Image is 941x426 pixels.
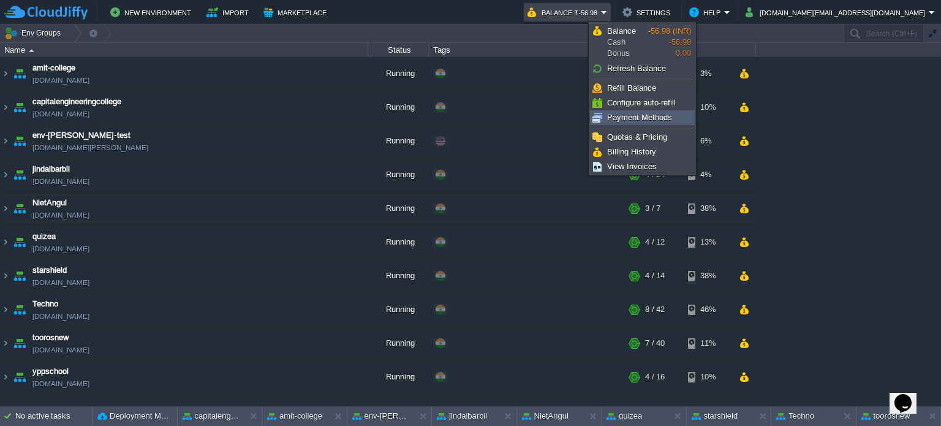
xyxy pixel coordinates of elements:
[591,111,694,124] a: Payment Methods
[591,96,694,110] a: Configure auto-refill
[32,310,89,322] a: [DOMAIN_NAME]
[369,43,429,57] div: Status
[368,158,429,191] div: Running
[1,91,10,124] img: AMDAwAAAACH5BAEAAAAALAAAAAABAAEAAAICRAEAOw==
[607,162,657,171] span: View Invoices
[32,332,69,344] a: toorosnew
[645,259,665,292] div: 4 / 14
[688,226,728,259] div: 13%
[263,5,330,20] button: Marketplace
[32,142,148,154] a: [DOMAIN_NAME][PERSON_NAME]
[32,108,89,120] a: [DOMAIN_NAME]
[861,410,910,422] button: toorosnew
[648,26,691,36] span: -56.98 (INR)
[32,298,58,310] a: Techno
[32,230,56,243] span: quizea
[591,62,694,75] a: Refresh Balance
[1,360,10,394] img: AMDAwAAAACH5BAEAAAAALAAAAAABAAEAAAICRAEAOw==
[368,327,429,360] div: Running
[607,113,672,122] span: Payment Methods
[32,129,130,142] span: env-[PERSON_NAME]-test
[15,406,92,426] div: No active tasks
[689,5,724,20] button: Help
[645,226,665,259] div: 4 / 12
[688,124,728,158] div: 6%
[688,259,728,292] div: 38%
[688,91,728,124] div: 10%
[607,132,667,142] span: Quotas & Pricing
[32,96,121,108] a: capitalengineeringcollege
[527,5,601,20] button: Balance ₹-56.98
[688,327,728,360] div: 11%
[1,192,10,225] img: AMDAwAAAACH5BAEAAAAALAAAAAABAAEAAAICRAEAOw==
[11,158,28,191] img: AMDAwAAAACH5BAEAAAAALAAAAAABAAEAAAICRAEAOw==
[607,98,676,107] span: Configure auto-refill
[437,410,487,422] button: jindalbarbil
[267,410,322,422] button: amit-college
[11,226,28,259] img: AMDAwAAAACH5BAEAAAAALAAAAAABAAEAAAICRAEAOw==
[591,160,694,173] a: View Invoices
[368,57,429,90] div: Running
[32,197,67,209] a: NietAngul
[776,410,814,422] button: Techno
[688,293,728,326] div: 46%
[1,124,10,158] img: AMDAwAAAACH5BAEAAAAALAAAAAABAAEAAAICRAEAOw==
[368,259,429,292] div: Running
[206,5,252,20] button: Import
[32,276,89,289] a: [DOMAIN_NAME]
[11,259,28,292] img: AMDAwAAAACH5BAEAAAAALAAAAAABAAEAAAICRAEAOw==
[32,243,89,255] a: [DOMAIN_NAME]
[11,327,28,360] img: AMDAwAAAACH5BAEAAAAALAAAAAABAAEAAAICRAEAOw==
[4,5,88,20] img: CloudJiffy
[11,192,28,225] img: AMDAwAAAACH5BAEAAAAALAAAAAABAAEAAAICRAEAOw==
[645,192,660,225] div: 3 / 7
[688,158,728,191] div: 4%
[645,293,665,326] div: 8 / 42
[591,82,694,95] a: Refill Balance
[11,124,28,158] img: AMDAwAAAACH5BAEAAAAALAAAAAABAAEAAAICRAEAOw==
[591,24,694,61] a: BalanceCashBonus-56.98 (INR)-56.980.00
[645,360,665,394] div: 4 / 16
[11,293,28,326] img: AMDAwAAAACH5BAEAAAAALAAAAAABAAEAAAICRAEAOw==
[1,226,10,259] img: AMDAwAAAACH5BAEAAAAALAAAAAABAAEAAAICRAEAOw==
[645,327,665,360] div: 7 / 40
[522,410,569,422] button: NietAngul
[368,91,429,124] div: Running
[11,91,28,124] img: AMDAwAAAACH5BAEAAAAALAAAAAABAAEAAAICRAEAOw==
[890,377,929,414] iframe: chat widget
[352,410,410,422] button: env-[PERSON_NAME]-test
[607,410,642,422] button: quizea
[1,43,368,57] div: Name
[11,360,28,394] img: AMDAwAAAACH5BAEAAAAALAAAAAABAAEAAAICRAEAOw==
[591,131,694,144] a: Quotas & Pricing
[32,344,89,356] a: [DOMAIN_NAME]
[32,365,69,378] a: yppschool
[11,57,28,90] img: AMDAwAAAACH5BAEAAAAALAAAAAABAAEAAAICRAEAOw==
[32,264,67,276] a: starshield
[607,64,666,73] span: Refresh Balance
[368,293,429,326] div: Running
[110,5,195,20] button: New Environment
[183,410,241,422] button: capitalengineeringcollege
[32,163,70,175] a: jindalbarbil
[4,25,65,42] button: Env Groups
[622,5,674,20] button: Settings
[32,62,75,74] a: amit-college
[746,5,929,20] button: [DOMAIN_NAME][EMAIL_ADDRESS][DOMAIN_NAME]
[32,378,89,390] a: [DOMAIN_NAME]
[607,147,656,156] span: Billing History
[430,43,625,57] div: Tags
[1,57,10,90] img: AMDAwAAAACH5BAEAAAAALAAAAAABAAEAAAICRAEAOw==
[29,49,34,52] img: AMDAwAAAACH5BAEAAAAALAAAAAABAAEAAAICRAEAOw==
[368,192,429,225] div: Running
[591,145,694,159] a: Billing History
[1,259,10,292] img: AMDAwAAAACH5BAEAAAAALAAAAAABAAEAAAICRAEAOw==
[688,192,728,225] div: 38%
